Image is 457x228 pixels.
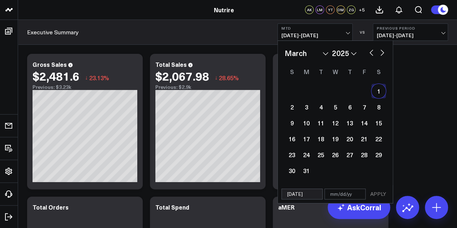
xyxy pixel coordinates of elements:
[155,203,189,211] div: Total Spend
[367,189,389,199] button: APPLY
[356,30,369,34] div: VS
[336,5,345,14] div: DM
[328,196,390,219] a: AskCorral
[278,203,294,211] div: aMER
[373,23,448,41] button: Previous Period[DATE]-[DATE]
[219,74,239,82] span: 28.65%
[85,73,88,82] span: ↓
[33,84,137,90] div: Previous: $3.23k
[314,66,328,77] div: Tuesday
[326,5,335,14] div: YT
[347,5,355,14] div: ZG
[299,66,314,77] div: Monday
[27,28,79,36] a: Executive Summary
[281,26,349,30] b: MTD
[377,33,444,38] span: [DATE] - [DATE]
[215,73,217,82] span: ↓
[328,66,342,77] div: Wednesday
[359,7,365,12] span: + 5
[324,189,366,199] input: mm/dd/yy
[371,66,386,77] div: Saturday
[277,23,353,41] button: MTD[DATE]-[DATE]
[357,5,366,14] button: +5
[357,66,371,77] div: Friday
[281,33,349,38] span: [DATE] - [DATE]
[33,69,79,82] div: $2,481.6
[214,6,234,14] a: Nutrire
[155,69,209,82] div: $2,067.98
[377,26,444,30] b: Previous Period
[33,60,67,68] div: Gross Sales
[281,189,323,199] input: mm/dd/yy
[89,74,109,82] span: 23.13%
[155,84,260,90] div: Previous: $2.9k
[305,5,314,14] div: AK
[342,66,357,77] div: Thursday
[285,66,299,77] div: Sunday
[33,203,69,211] div: Total Orders
[155,60,187,68] div: Total Sales
[315,5,324,14] div: LM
